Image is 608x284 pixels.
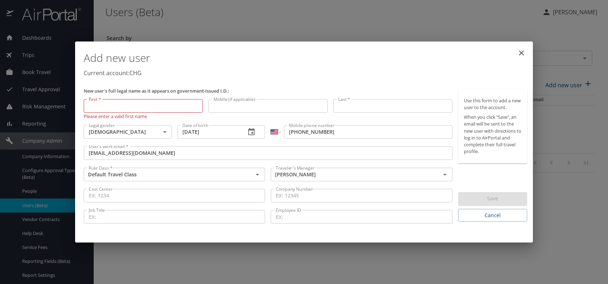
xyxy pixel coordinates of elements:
[84,210,265,224] input: EX:
[464,211,521,220] span: Cancel
[84,189,265,202] input: EX: 1234
[440,170,450,180] button: Open
[177,125,240,139] input: MM/DD/YYYY
[458,209,527,222] button: Cancel
[252,170,263,180] button: Open
[513,44,530,62] button: close
[464,97,521,111] p: Use this form to add a new user to the account.
[271,210,452,224] input: EX:
[464,114,521,155] p: When you click “Save”, an email will be sent to the new user with directions to log in to AirPort...
[84,113,203,119] p: Please enter a valid first name
[271,189,452,202] input: EX: 12345
[84,69,527,77] p: Current account: CHG
[84,89,452,93] p: New user's full legal name as it appears on government-issued I.D.:
[84,47,527,69] h1: Add new user
[84,125,172,139] div: [DEMOGRAPHIC_DATA]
